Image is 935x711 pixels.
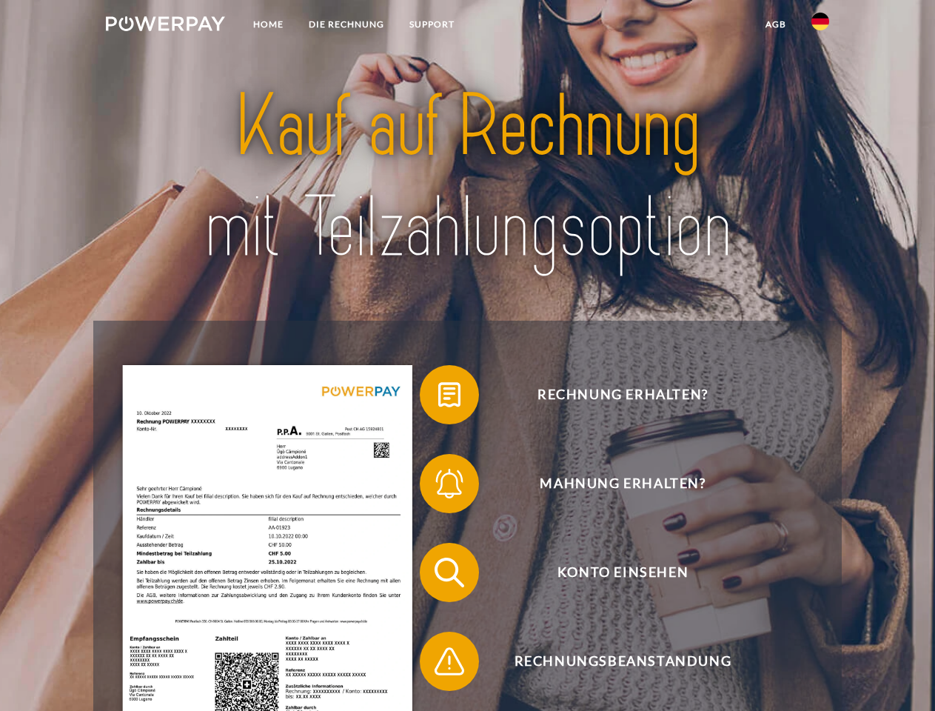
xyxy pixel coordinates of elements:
a: Home [241,11,296,38]
img: qb_bill.svg [431,376,468,413]
button: Konto einsehen [420,543,805,602]
button: Rechnung erhalten? [420,365,805,424]
a: SUPPORT [397,11,467,38]
img: qb_warning.svg [431,643,468,680]
span: Konto einsehen [441,543,804,602]
img: qb_search.svg [431,554,468,591]
img: qb_bell.svg [431,465,468,502]
button: Rechnungsbeanstandung [420,632,805,691]
span: Rechnungsbeanstandung [441,632,804,691]
span: Rechnung erhalten? [441,365,804,424]
button: Mahnung erhalten? [420,454,805,513]
a: DIE RECHNUNG [296,11,397,38]
span: Mahnung erhalten? [441,454,804,513]
img: de [811,13,829,30]
a: agb [753,11,799,38]
img: title-powerpay_de.svg [141,71,794,284]
img: logo-powerpay-white.svg [106,16,225,31]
